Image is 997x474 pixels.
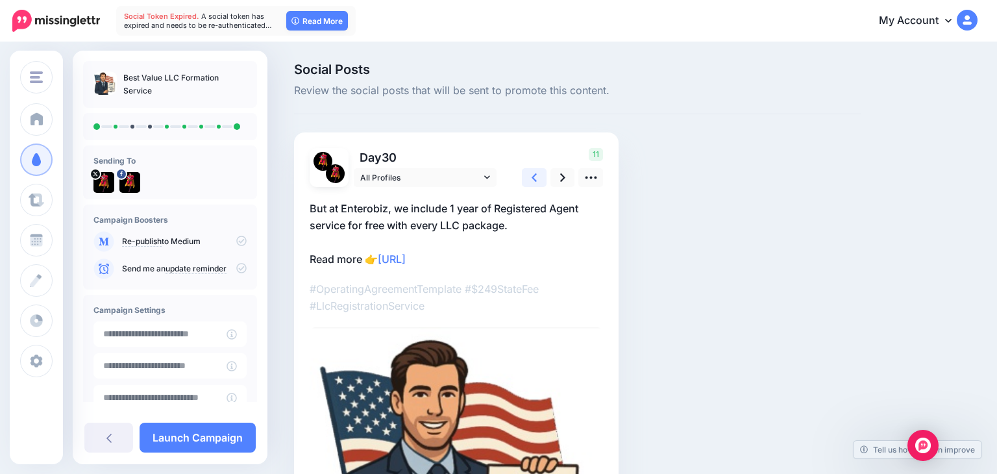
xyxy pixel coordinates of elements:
[294,82,861,99] span: Review the social posts that will be sent to promote this content.
[122,263,247,275] p: Send me an
[866,5,978,37] a: My Account
[314,152,332,171] img: 132269654_104219678259125_2692675508189239118_n-bsa91599.png
[907,430,939,461] div: Open Intercom Messenger
[378,253,406,266] a: [URL]
[124,12,272,30] span: A social token has expired and needs to be re-authenticated…
[589,148,603,161] span: 11
[119,172,140,193] img: 132269654_104219678259125_2692675508189239118_n-bsa91599.png
[93,215,247,225] h4: Campaign Boosters
[122,236,162,247] a: Re-publish
[310,200,603,268] p: But at Enterobiz, we include 1 year of Registered Agent service for free with every LLC package. ...
[360,171,481,184] span: All Profiles
[124,12,199,21] span: Social Token Expired.
[122,236,247,247] p: to Medium
[326,164,345,183] img: IU3zF7I9-52474.jpg
[30,71,43,83] img: menu.png
[310,281,603,314] p: #OperatingAgreementTemplate #$249StateFee #LlcRegistrationService
[854,441,981,458] a: Tell us how we can improve
[93,305,247,315] h4: Campaign Settings
[286,11,348,31] a: Read More
[93,156,247,166] h4: Sending To
[123,71,247,97] p: Best Value LLC Formation Service
[354,168,497,187] a: All Profiles
[294,63,861,76] span: Social Posts
[12,10,100,32] img: Missinglettr
[93,71,117,95] img: f6e8e9c6d53920031c474d7196980b1d_thumb.jpg
[93,172,114,193] img: IU3zF7I9-52474.jpg
[166,264,227,274] a: update reminder
[382,151,397,164] span: 30
[354,148,498,167] p: Day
